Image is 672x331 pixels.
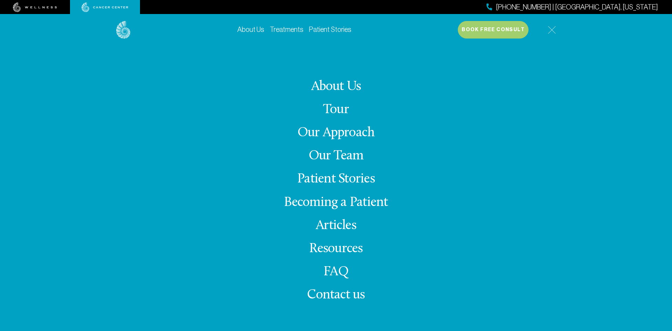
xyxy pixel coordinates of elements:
a: About Us [311,80,361,94]
a: Articles [316,219,356,233]
img: icon-hamburger [548,26,556,34]
img: logo [116,21,131,39]
a: Tour [323,103,349,117]
a: About Us [237,26,264,33]
a: FAQ [323,265,349,279]
a: Patient Stories [309,26,351,33]
span: [PHONE_NUMBER] | [GEOGRAPHIC_DATA], [US_STATE] [496,2,658,12]
span: Contact us [307,288,365,302]
a: Becoming a Patient [284,196,388,209]
a: [PHONE_NUMBER] | [GEOGRAPHIC_DATA], [US_STATE] [486,2,658,12]
button: Book Free Consult [458,21,528,39]
a: Patient Stories [297,172,375,186]
a: Our Team [309,149,364,163]
a: Our Approach [297,126,375,140]
a: Resources [309,242,363,256]
img: cancer center [82,2,128,12]
img: wellness [13,2,57,12]
a: Treatments [270,26,303,33]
